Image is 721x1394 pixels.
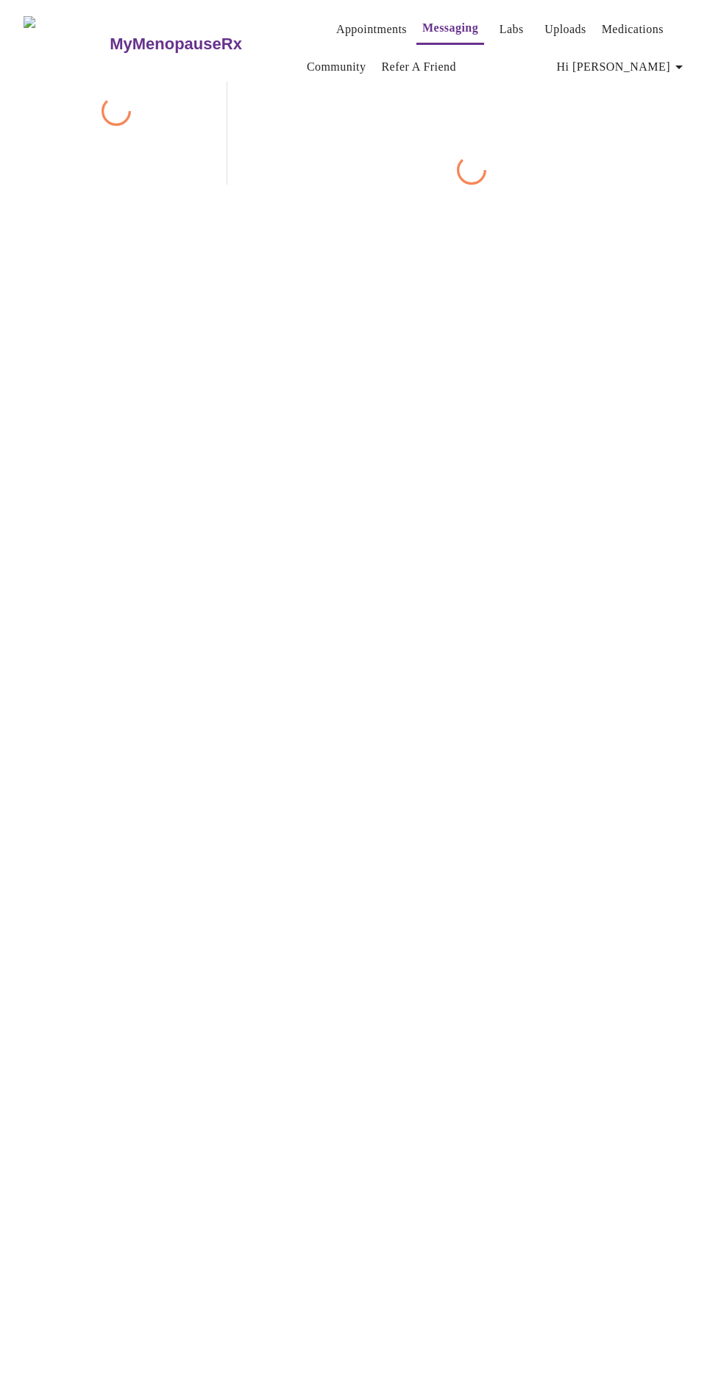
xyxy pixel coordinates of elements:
[375,52,462,82] button: Refer a Friend
[551,52,694,82] button: Hi [PERSON_NAME]
[422,18,478,38] a: Messaging
[416,13,484,45] button: Messaging
[108,18,301,70] a: MyMenopauseRx
[544,19,586,40] a: Uploads
[330,15,413,44] button: Appointments
[336,19,407,40] a: Appointments
[602,19,664,40] a: Medications
[381,57,456,77] a: Refer a Friend
[488,15,535,44] button: Labs
[596,15,669,44] button: Medications
[500,19,524,40] a: Labs
[110,35,242,54] h3: MyMenopauseRx
[301,52,372,82] button: Community
[307,57,366,77] a: Community
[557,57,688,77] span: Hi [PERSON_NAME]
[24,16,108,71] img: MyMenopauseRx Logo
[539,15,592,44] button: Uploads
